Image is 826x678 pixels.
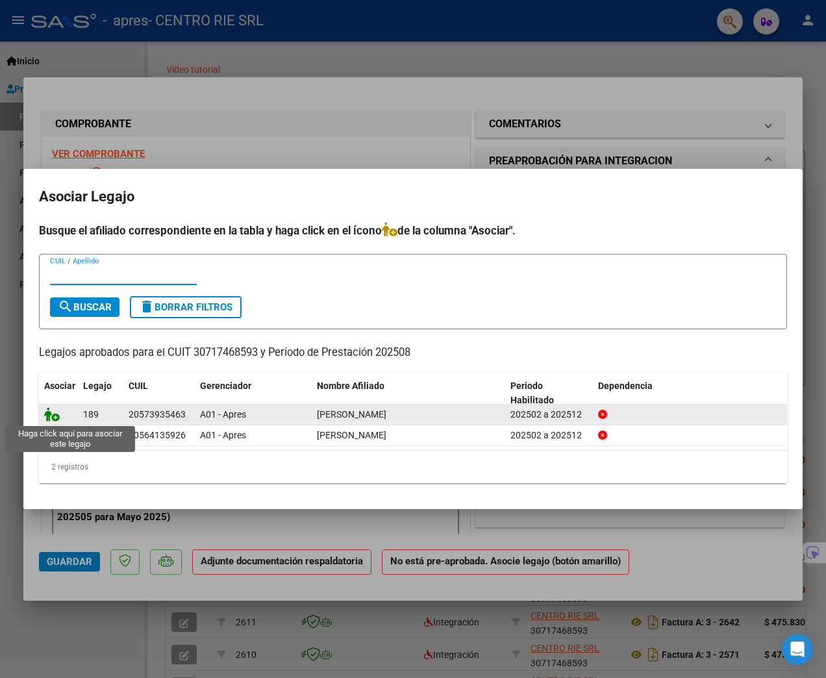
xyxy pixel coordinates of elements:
datatable-header-cell: Gerenciador [195,372,312,415]
datatable-header-cell: Dependencia [593,372,786,415]
span: Buscar [58,301,112,313]
p: Legajos aprobados para el CUIT 30717468593 y Período de Prestación 202508 [39,345,787,361]
span: Nombre Afiliado [317,381,384,391]
h4: Busque el afiliado correspondiente en la tabla y haga click en el ícono de la columna "Asociar". [39,222,787,239]
button: Buscar [50,297,119,317]
span: A01 - Apres [200,430,246,440]
datatable-header-cell: Periodo Habilitado [505,372,593,415]
span: Dependencia [598,381,653,391]
span: ROMERO FELIPE THOMAS [317,430,386,440]
span: Gerenciador [200,381,251,391]
datatable-header-cell: Asociar [39,372,78,415]
span: 189 [83,409,99,420]
mat-icon: delete [139,299,155,314]
span: Borrar Filtros [139,301,232,313]
span: Legajo [83,381,112,391]
span: A01 - Apres [200,409,246,420]
div: 20573935463 [129,407,186,422]
mat-icon: search [58,299,73,314]
div: 20564135926 [129,428,186,443]
span: CUIL [129,381,148,391]
div: 2 registros [39,451,787,483]
span: 54 [83,430,94,440]
button: Borrar Filtros [130,296,242,318]
datatable-header-cell: CUIL [123,372,195,415]
span: LUPO BENJAMIN [317,409,386,420]
span: Asociar [44,381,75,391]
span: Periodo Habilitado [510,381,554,406]
h2: Asociar Legajo [39,184,787,209]
datatable-header-cell: Legajo [78,372,123,415]
datatable-header-cell: Nombre Afiliado [312,372,505,415]
div: 202502 a 202512 [510,407,588,422]
div: Open Intercom Messenger [782,634,813,665]
div: 202502 a 202512 [510,428,588,443]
